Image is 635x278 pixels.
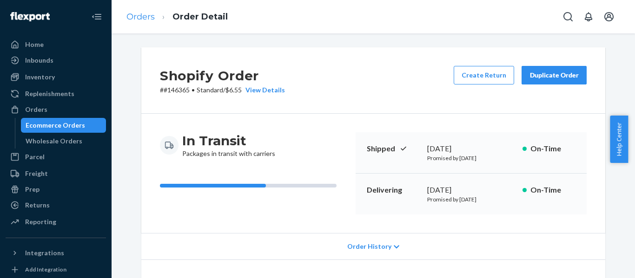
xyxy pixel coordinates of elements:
[197,86,223,94] span: Standard
[182,132,275,149] h3: In Transit
[367,185,420,195] p: Delivering
[6,214,106,229] a: Reporting
[6,264,106,275] a: Add Integration
[21,118,106,133] a: Ecommerce Orders
[172,12,228,22] a: Order Detail
[25,152,45,162] div: Parcel
[6,149,106,164] a: Parcel
[242,85,285,95] button: View Details
[160,66,285,85] h2: Shopify Order
[347,242,391,251] span: Order History
[6,182,106,197] a: Prep
[126,12,155,22] a: Orders
[26,121,85,130] div: Ecommerce Orders
[182,132,275,158] div: Packages in transit with carriers
[6,37,106,52] a: Home
[25,72,55,82] div: Inventory
[367,143,420,154] p: Shipped
[25,169,48,178] div: Freight
[25,265,66,273] div: Add Integration
[26,136,82,146] div: Wholesale Orders
[427,185,515,195] div: [DATE]
[192,86,195,94] span: •
[25,56,53,65] div: Inbounds
[600,7,618,26] button: Open account menu
[454,66,514,84] button: Create Return
[87,7,106,26] button: Close Navigation
[25,200,50,210] div: Returns
[119,3,235,31] ol: breadcrumbs
[160,85,285,95] p: # #146365 / $6.55
[6,198,106,213] a: Returns
[25,248,64,258] div: Integrations
[6,70,106,84] a: Inventory
[21,134,106,149] a: Wholesale Orders
[25,89,74,98] div: Replenishments
[6,246,106,260] button: Integrations
[559,7,577,26] button: Open Search Box
[427,143,515,154] div: [DATE]
[6,102,106,117] a: Orders
[530,185,575,195] p: On-Time
[25,217,56,226] div: Reporting
[529,71,579,80] div: Duplicate Order
[25,105,47,114] div: Orders
[6,53,106,68] a: Inbounds
[6,166,106,181] a: Freight
[522,66,587,84] button: Duplicate Order
[25,40,44,49] div: Home
[427,154,515,162] p: Promised by [DATE]
[530,143,575,154] p: On-Time
[10,12,50,21] img: Flexport logo
[610,116,628,163] button: Help Center
[427,195,515,203] p: Promised by [DATE]
[6,86,106,101] a: Replenishments
[579,7,598,26] button: Open notifications
[25,185,40,194] div: Prep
